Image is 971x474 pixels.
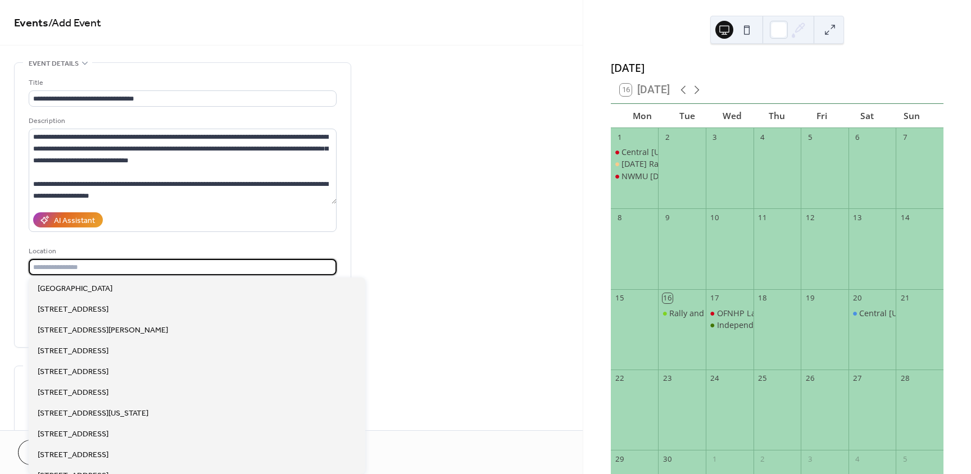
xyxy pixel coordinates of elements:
[710,373,720,384] div: 24
[900,373,910,384] div: 28
[706,308,754,319] div: OFNHP LabCorp Rally
[611,147,659,158] div: Central Oregon Labor Day Picnic
[48,12,101,34] span: / Add Event
[29,77,334,89] div: Title
[611,158,659,170] div: Labor Day Rally for Fair Contracts at Legacy
[757,213,768,223] div: 11
[755,104,800,128] div: Thu
[663,213,673,223] div: 9
[757,293,768,303] div: 18
[665,104,710,128] div: Tue
[621,171,696,182] div: NWMU [DATE] Rally
[800,104,845,128] div: Fri
[38,366,108,378] span: [STREET_ADDRESS]
[852,213,863,223] div: 13
[658,308,706,319] div: Rally and Pack the Board of Trustees to Protest Layoffs at University of Oregon
[710,132,720,142] div: 3
[615,132,625,142] div: 1
[900,213,910,223] div: 14
[900,293,910,303] div: 21
[615,293,625,303] div: 15
[54,215,95,227] div: AI Assistant
[852,293,863,303] div: 20
[615,373,625,384] div: 22
[29,58,79,70] span: Event details
[717,308,800,319] div: OFNHP LabCorp Rally
[611,171,659,182] div: NWMU Labor Day Rally
[38,345,108,357] span: [STREET_ADDRESS]
[663,132,673,142] div: 2
[805,454,815,464] div: 3
[38,304,108,316] span: [STREET_ADDRESS]
[38,408,148,420] span: [STREET_ADDRESS][US_STATE]
[38,387,108,399] span: [STREET_ADDRESS]
[29,115,334,127] div: Description
[38,429,108,440] span: [STREET_ADDRESS]
[663,293,673,303] div: 16
[611,60,943,76] div: [DATE]
[900,132,910,142] div: 7
[757,373,768,384] div: 25
[18,440,87,465] button: Cancel
[29,245,334,257] div: Location
[890,104,934,128] div: Sun
[805,132,815,142] div: 5
[663,373,673,384] div: 23
[710,104,755,128] div: Wed
[852,454,863,464] div: 4
[38,283,112,295] span: [GEOGRAPHIC_DATA]
[757,454,768,464] div: 2
[38,325,168,336] span: [STREET_ADDRESS][PERSON_NAME]
[38,449,108,461] span: [STREET_ADDRESS]
[615,454,625,464] div: 29
[710,213,720,223] div: 10
[849,308,896,319] div: Central Oregon NewsGuild Info Picket
[663,454,673,464] div: 30
[14,12,48,34] a: Events
[900,454,910,464] div: 5
[621,158,827,170] div: [DATE] Rally for Fair Contracts at [GEOGRAPHIC_DATA]
[710,454,720,464] div: 1
[757,132,768,142] div: 4
[852,373,863,384] div: 27
[710,293,720,303] div: 17
[845,104,890,128] div: Sat
[805,373,815,384] div: 26
[805,293,815,303] div: 19
[620,104,665,128] div: Mon
[852,132,863,142] div: 6
[717,320,878,331] div: Independent Police Review Practice Picket
[805,213,815,223] div: 12
[615,213,625,223] div: 8
[706,320,754,331] div: Independent Police Review Practice Picket
[621,147,746,158] div: Central [US_STATE] [DATE] Picnic
[33,212,103,227] button: AI Assistant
